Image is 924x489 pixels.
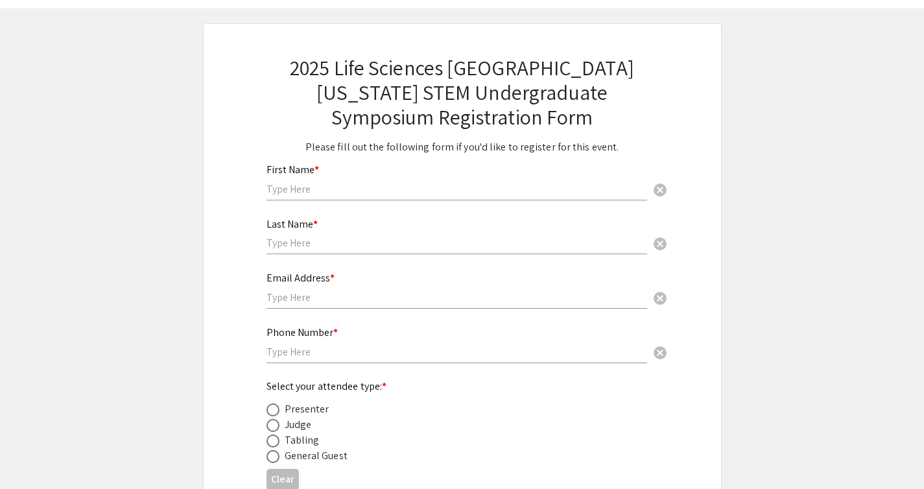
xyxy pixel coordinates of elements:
button: Clear [647,230,673,256]
span: cancel [652,236,668,252]
iframe: Chat [10,431,55,479]
div: Judge [285,417,312,433]
input: Type Here [267,291,647,304]
input: Type Here [267,236,647,250]
mat-label: Phone Number [267,326,338,339]
mat-label: Last Name [267,217,318,231]
button: Clear [647,176,673,202]
input: Type Here [267,345,647,359]
div: Tabling [285,433,320,448]
div: Presenter [285,401,329,417]
mat-label: First Name [267,163,319,176]
input: Type Here [267,182,647,196]
span: cancel [652,182,668,198]
span: cancel [652,345,668,361]
p: Please fill out the following form if you'd like to register for this event. [267,139,658,155]
h2: 2025 Life Sciences [GEOGRAPHIC_DATA][US_STATE] STEM Undergraduate Symposium Registration Form [267,55,658,130]
button: Clear [647,339,673,364]
mat-label: Email Address [267,271,335,285]
button: Clear [647,285,673,311]
mat-label: Select your attendee type: [267,379,387,393]
span: cancel [652,291,668,306]
div: General Guest [285,448,348,464]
